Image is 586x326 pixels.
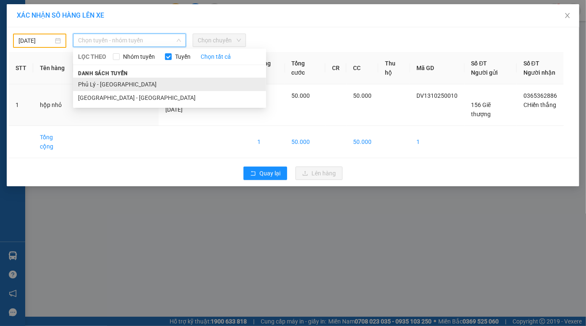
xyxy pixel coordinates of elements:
span: Số ĐT [523,60,539,67]
span: LỌC THEO [78,52,106,61]
span: Nhóm tuyến [120,52,158,61]
span: Danh sách tuyến [73,70,133,77]
span: rollback [250,170,256,177]
td: 1 [251,126,285,158]
th: Tên hàng [33,52,73,84]
th: CR [325,52,346,84]
button: rollbackQuay lại [243,167,287,180]
span: down [176,38,181,43]
td: 50.000 [346,126,378,158]
li: Phủ Lý - [GEOGRAPHIC_DATA] [73,78,266,91]
button: uploadLên hàng [296,167,343,180]
th: Tổng cước [285,52,326,84]
span: Chọn tuyến - nhóm tuyến [78,34,181,47]
th: Thu hộ [378,52,410,84]
td: hộp nhỏ [33,84,73,126]
span: Số ĐT [471,60,487,67]
span: XÁC NHẬN SỐ HÀNG LÊN XE [17,11,104,19]
span: DV1310250010 [417,92,458,99]
a: Chọn tất cả [201,52,231,61]
th: CC [346,52,378,84]
span: Người nhận [523,69,555,76]
span: CHiến thắng [523,102,556,108]
td: 1 [410,126,465,158]
li: [GEOGRAPHIC_DATA] - [GEOGRAPHIC_DATA] [73,91,266,104]
input: 10/10/2025 [18,36,53,45]
span: close [564,12,571,19]
th: STT [9,52,33,84]
span: Quay lại [259,169,280,178]
td: 1 [9,84,33,126]
span: Tuyến [172,52,194,61]
span: 0365362886 [523,92,557,99]
th: Tổng SL [251,52,285,84]
span: Chọn chuyến [198,34,241,47]
span: 156 Giẽ thượng [471,102,491,117]
td: Tổng cộng [33,126,73,158]
span: Người gửi [471,69,498,76]
th: Mã GD [410,52,465,84]
span: 50.000 [292,92,310,99]
td: 50.000 [285,126,326,158]
span: 50.000 [353,92,371,99]
button: Close [556,4,579,28]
